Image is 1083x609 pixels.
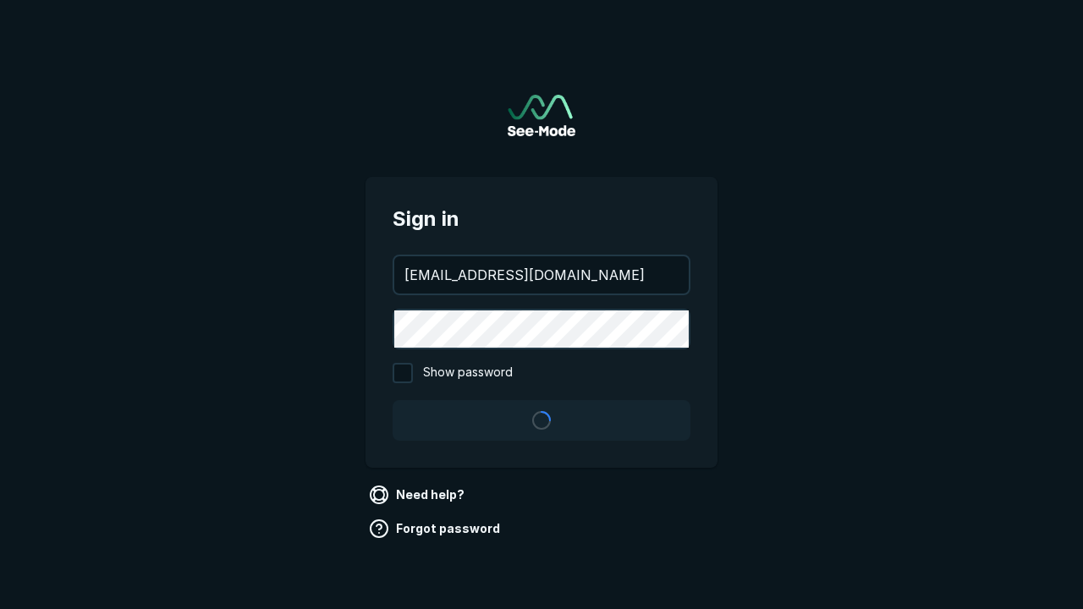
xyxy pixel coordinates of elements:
a: Need help? [366,481,471,508]
a: Forgot password [366,515,507,542]
input: your@email.com [394,256,689,294]
span: Show password [423,363,513,383]
span: Sign in [393,204,690,234]
a: Go to sign in [508,95,575,136]
img: See-Mode Logo [508,95,575,136]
